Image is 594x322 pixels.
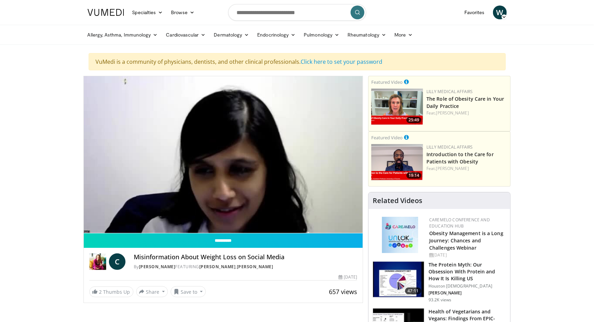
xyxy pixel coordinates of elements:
[210,28,253,42] a: Dermatology
[406,172,421,179] span: 19:14
[329,288,357,296] span: 657 views
[426,89,473,94] a: Lilly Medical Affairs
[371,79,403,85] small: Featured Video
[426,110,507,116] div: Feat.
[339,274,357,280] div: [DATE]
[89,53,506,70] div: VuMedi is a community of physicians, dentists, and other clinical professionals.
[460,6,489,19] a: Favorites
[89,286,133,297] a: 2 Thumbs Up
[301,58,383,66] a: Click here to set your password
[136,286,168,297] button: Share
[373,261,506,303] a: 47:11 The Protein Myth: Our Obsession With Protein and How It Is Killing US Houston [DEMOGRAPHIC_...
[371,89,423,125] img: e1208b6b-349f-4914-9dd7-f97803bdbf1d.png.150x105_q85_crop-smart_upscale.png
[429,283,506,289] p: Houston [DEMOGRAPHIC_DATA]
[426,165,507,172] div: Feat.
[429,230,503,251] a: Obesity Management is a Long Journey: Chances and Challenges Webinar
[134,253,357,261] h4: Misinformation About Weight Loss on Social Media
[371,144,423,180] a: 19:14
[167,6,199,19] a: Browse
[493,6,507,19] a: W
[429,297,451,303] p: 93.2K views
[89,253,106,270] img: Dr. Carolynn Francavilla
[390,28,417,42] a: More
[371,89,423,125] a: 25:49
[343,28,390,42] a: Rheumatology
[128,6,167,19] a: Specialties
[406,117,421,123] span: 25:49
[199,264,236,270] a: [PERSON_NAME]
[134,264,357,270] div: By FEATURING ,
[162,28,210,42] a: Cardiovascular
[171,286,206,297] button: Save to
[436,165,469,171] a: [PERSON_NAME]
[88,9,124,16] img: VuMedi Logo
[426,95,504,109] a: The Role of Obesity Care in Your Daily Practice
[228,4,366,21] input: Search topics, interventions
[426,151,494,165] a: Introduction to the Care for Patients with Obesity
[429,252,505,258] div: [DATE]
[253,28,300,42] a: Endocrinology
[429,217,490,229] a: CaReMeLO Conference and Education Hub
[371,144,423,180] img: acc2e291-ced4-4dd5-b17b-d06994da28f3.png.150x105_q85_crop-smart_upscale.png
[429,290,506,296] p: [PERSON_NAME]
[436,110,469,116] a: [PERSON_NAME]
[84,76,363,233] video-js: Video Player
[237,264,273,270] a: [PERSON_NAME]
[405,288,422,294] span: 47:11
[382,217,418,253] img: 45df64a9-a6de-482c-8a90-ada250f7980c.png.150x105_q85_autocrop_double_scale_upscale_version-0.2.jpg
[373,262,424,298] img: b7b8b05e-5021-418b-a89a-60a270e7cf82.150x105_q85_crop-smart_upscale.jpg
[83,28,162,42] a: Allergy, Asthma, Immunology
[99,289,102,295] span: 2
[373,197,422,205] h4: Related Videos
[371,134,403,141] small: Featured Video
[139,264,175,270] a: [PERSON_NAME]
[426,144,473,150] a: Lilly Medical Affairs
[300,28,343,42] a: Pulmonology
[429,261,506,282] h3: The Protein Myth: Our Obsession With Protein and How It Is Killing US
[109,253,125,270] a: C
